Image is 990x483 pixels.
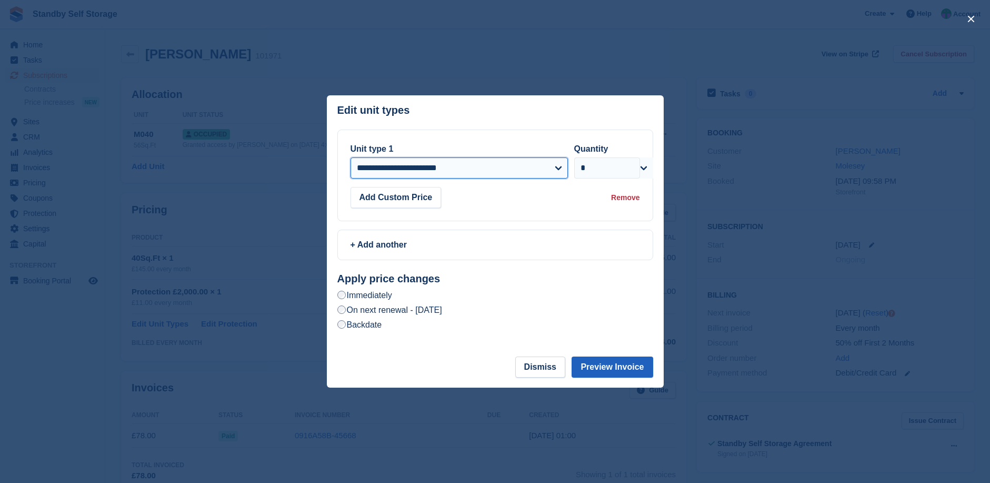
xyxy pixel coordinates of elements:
label: Backdate [337,319,382,330]
button: Dismiss [515,357,565,378]
div: Remove [611,192,639,203]
input: Immediately [337,291,346,299]
label: Unit type 1 [351,144,394,153]
a: + Add another [337,230,653,260]
strong: Apply price changes [337,273,441,284]
label: Quantity [574,144,608,153]
button: close [963,11,979,27]
label: Immediately [337,290,392,301]
input: Backdate [337,320,346,329]
button: Preview Invoice [572,357,653,378]
div: + Add another [351,239,640,251]
p: Edit unit types [337,104,410,116]
input: On next renewal - [DATE] [337,305,346,314]
button: Add Custom Price [351,187,442,208]
label: On next renewal - [DATE] [337,304,442,316]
